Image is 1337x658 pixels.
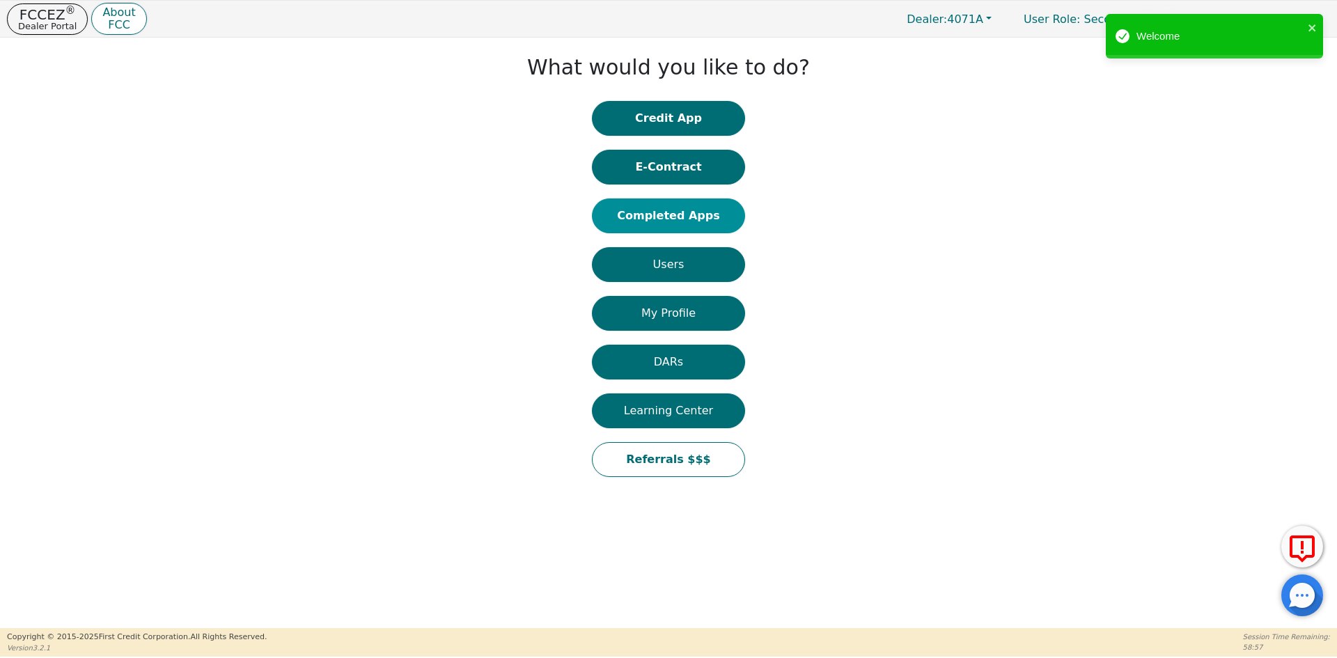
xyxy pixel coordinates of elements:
[7,632,267,643] p: Copyright © 2015- 2025 First Credit Corporation.
[592,296,745,331] button: My Profile
[1281,526,1323,567] button: Report Error to FCC
[102,7,135,18] p: About
[65,4,76,17] sup: ®
[18,8,77,22] p: FCCEZ
[190,632,267,641] span: All Rights Reserved.
[1243,632,1330,642] p: Session Time Remaining:
[7,3,88,35] button: FCCEZ®Dealer Portal
[892,8,1006,30] button: Dealer:4071A
[592,393,745,428] button: Learning Center
[592,442,745,477] button: Referrals $$$
[907,13,947,26] span: Dealer:
[102,19,135,31] p: FCC
[1160,8,1330,30] button: 4071A:[PERSON_NAME]
[1136,29,1304,45] div: Welcome
[1010,6,1157,33] p: Secondary
[592,101,745,136] button: Credit App
[592,345,745,379] button: DARs
[91,3,146,36] button: AboutFCC
[18,22,77,31] p: Dealer Portal
[907,13,983,26] span: 4071A
[7,643,267,653] p: Version 3.2.1
[592,198,745,233] button: Completed Apps
[1010,6,1157,33] a: User Role: Secondary
[592,247,745,282] button: Users
[1024,13,1080,26] span: User Role :
[592,150,745,185] button: E-Contract
[527,55,810,80] h1: What would you like to do?
[1243,642,1330,652] p: 58:57
[1308,19,1318,36] button: close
